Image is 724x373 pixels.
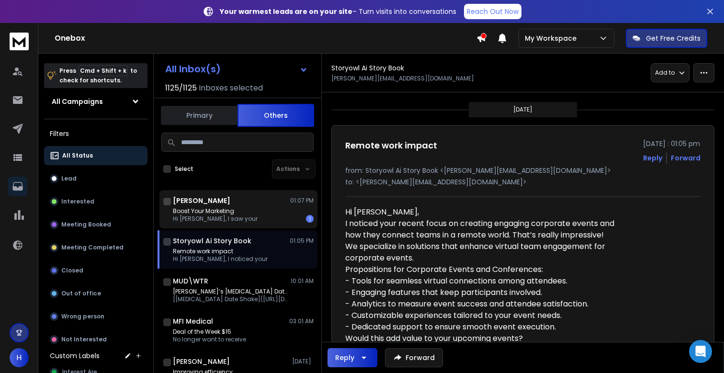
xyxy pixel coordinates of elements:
button: Interested [44,192,147,211]
button: All Campaigns [44,92,147,111]
p: All Status [62,152,93,159]
p: Closed [61,267,83,274]
h1: Remote work impact [345,139,437,152]
p: [PERSON_NAME][EMAIL_ADDRESS][DOMAIN_NAME] [331,75,474,82]
p: My Workspace [525,34,580,43]
h1: [PERSON_NAME] [173,196,230,205]
p: Get Free Credits [646,34,701,43]
p: Interested [61,198,94,205]
p: Meeting Booked [61,221,111,228]
p: 01:05 PM [290,237,314,245]
h1: [PERSON_NAME] [173,357,230,366]
a: Reach Out Now [464,4,521,19]
h1: Storyowl Ai Story Book [331,63,404,73]
button: Lead [44,169,147,188]
h1: Onebox [55,33,476,44]
label: Select [175,165,193,173]
button: Reply [643,153,662,163]
p: 01:07 PM [290,197,314,204]
h3: Filters [44,127,147,140]
p: 03:01 AM [289,317,314,325]
p: [DATE] [292,358,314,365]
h1: MFI Medical [173,316,213,326]
button: All Inbox(s) [158,59,316,79]
p: [[MEDICAL_DATA] Date Shake]([URL][DOMAIN_NAME]) [[MEDICAL_DATA] Date Shake]([URL][DOMAIN_NAME]) [... [173,295,288,303]
button: Meeting Booked [44,215,147,234]
p: 10:01 AM [291,277,314,285]
p: Wrong person [61,313,104,320]
p: Deal of the Week $15 [173,328,246,336]
p: [DATE] [513,106,532,113]
img: logo [10,33,29,50]
p: – Turn visits into conversations [220,7,456,16]
button: Get Free Credits [626,29,707,48]
h1: MUD\WTR [173,276,208,286]
button: Meeting Completed [44,238,147,257]
button: Out of office [44,284,147,303]
h3: Custom Labels [50,351,100,361]
p: Hi [PERSON_NAME], I saw your [173,215,258,223]
span: Cmd + Shift + k [79,65,128,76]
button: Reply [328,348,377,367]
button: H [10,348,29,367]
h1: All Campaigns [52,97,103,106]
p: Meeting Completed [61,244,124,251]
p: Lead [61,175,77,182]
button: Closed [44,261,147,280]
p: Out of office [61,290,101,297]
p: [PERSON_NAME]’s [MEDICAL_DATA] Date Shake [173,288,288,295]
p: [DATE] : 01:05 pm [643,139,701,148]
p: Hi [PERSON_NAME], I noticed your [173,255,268,263]
h1: Storyowl Ai Story Book [173,236,251,246]
p: Reach Out Now [467,7,519,16]
h1: All Inbox(s) [165,64,221,74]
p: Boost Your Marketing [173,207,258,215]
p: No longer want to receive [173,336,246,343]
button: All Status [44,146,147,165]
div: Forward [671,153,701,163]
div: 1 [306,215,314,223]
button: Forward [385,348,443,367]
p: Press to check for shortcuts. [59,66,137,85]
button: Others [238,104,314,127]
button: Not Interested [44,330,147,349]
strong: Your warmest leads are on your site [220,7,352,16]
h3: Inboxes selected [199,82,263,94]
p: from: Storyowl Ai Story Book <[PERSON_NAME][EMAIL_ADDRESS][DOMAIN_NAME]> [345,166,701,175]
div: Open Intercom Messenger [689,340,712,363]
button: Primary [161,105,238,126]
button: Wrong person [44,307,147,326]
p: Remote work impact [173,248,268,255]
div: Reply [335,353,354,362]
p: Add to [655,69,675,77]
p: Not Interested [61,336,107,343]
span: 1125 / 1125 [165,82,197,94]
p: to: <[PERSON_NAME][EMAIL_ADDRESS][DOMAIN_NAME]> [345,177,701,187]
